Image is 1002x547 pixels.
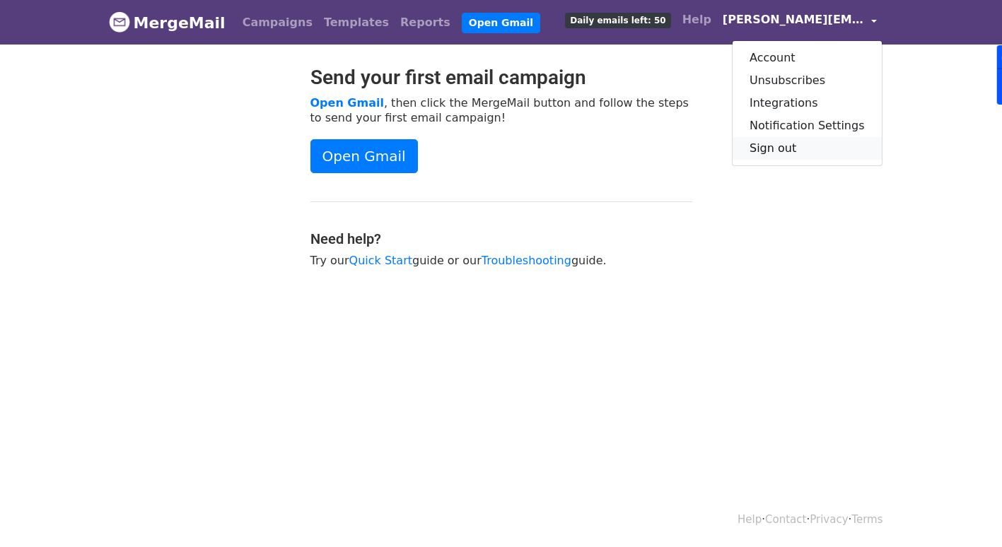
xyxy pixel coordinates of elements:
[677,6,717,34] a: Help
[717,6,882,39] a: [PERSON_NAME][EMAIL_ADDRESS][DOMAIN_NAME]
[733,137,882,160] a: Sign out
[462,13,540,33] a: Open Gmail
[851,513,882,526] a: Terms
[810,513,848,526] a: Privacy
[237,8,318,37] a: Campaigns
[310,230,692,247] h4: Need help?
[559,6,676,34] a: Daily emails left: 50
[732,40,882,166] div: [PERSON_NAME][EMAIL_ADDRESS][DOMAIN_NAME]
[310,66,692,90] h2: Send your first email campaign
[733,114,882,137] a: Notification Settings
[931,479,1002,547] iframe: Chat Widget
[310,96,384,110] a: Open Gmail
[738,513,762,526] a: Help
[318,8,395,37] a: Templates
[395,8,456,37] a: Reports
[349,254,412,267] a: Quick Start
[109,11,130,33] img: MergeMail logo
[565,13,670,28] span: Daily emails left: 50
[723,11,864,28] span: [PERSON_NAME][EMAIL_ADDRESS][DOMAIN_NAME]
[733,69,882,92] a: Unsubscribes
[733,92,882,114] a: Integrations
[310,139,418,173] a: Open Gmail
[109,8,226,37] a: MergeMail
[733,47,882,69] a: Account
[310,95,692,125] p: , then click the MergeMail button and follow the steps to send your first email campaign!
[482,254,571,267] a: Troubleshooting
[765,513,806,526] a: Contact
[310,253,692,268] p: Try our guide or our guide.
